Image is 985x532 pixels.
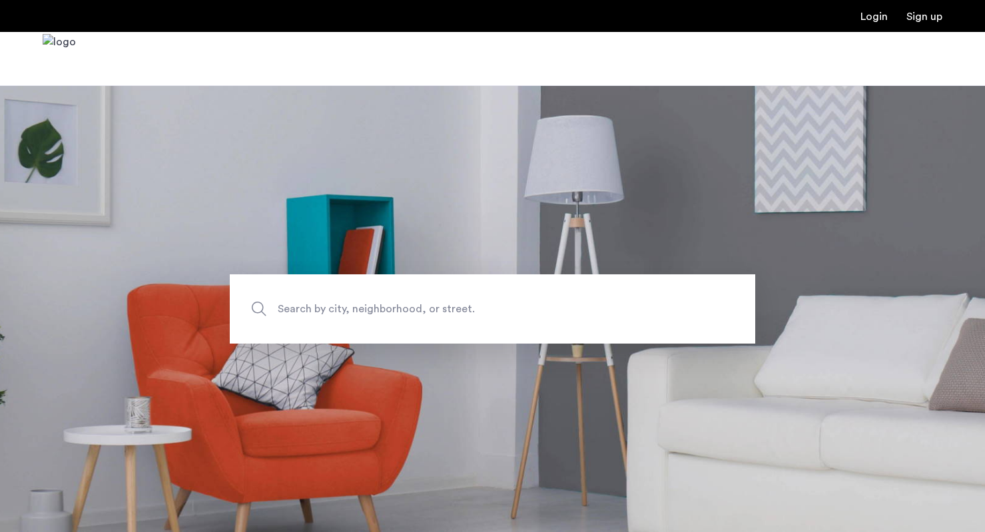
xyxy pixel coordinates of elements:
input: Apartment Search [230,274,755,344]
a: Registration [906,11,942,22]
a: Login [860,11,888,22]
span: Search by city, neighborhood, or street. [278,300,645,318]
img: logo [43,34,76,84]
a: Cazamio Logo [43,34,76,84]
